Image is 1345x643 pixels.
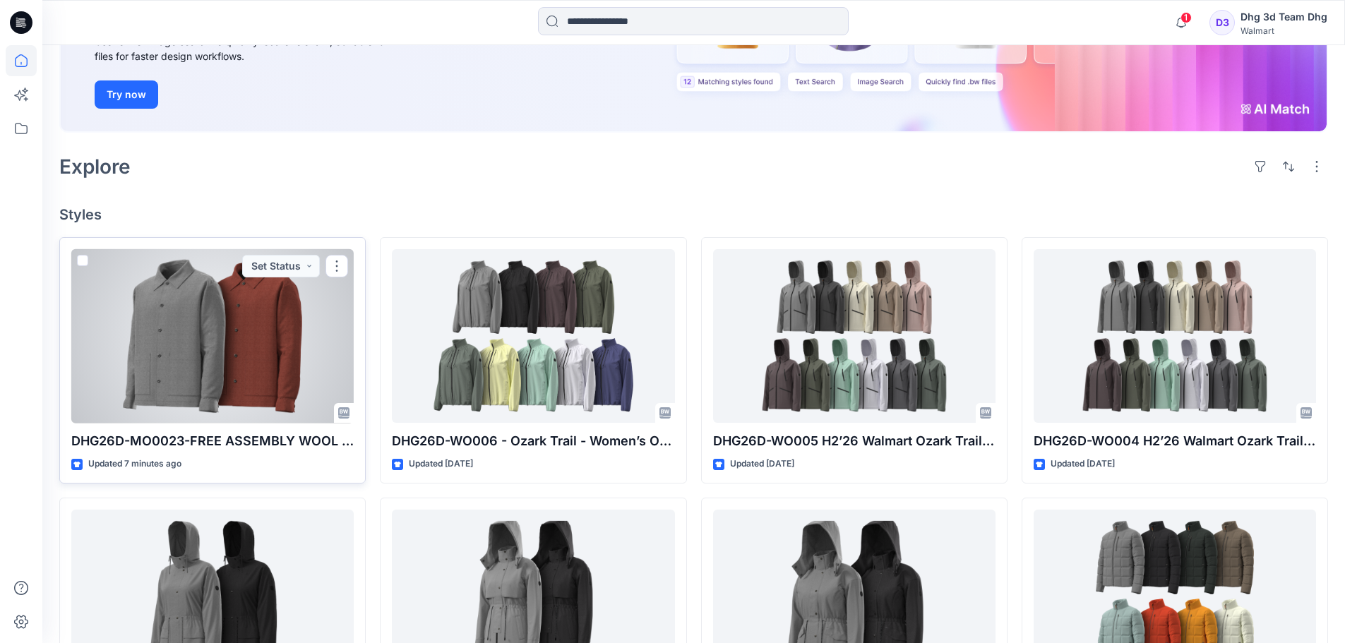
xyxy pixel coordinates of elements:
[1051,457,1115,471] p: Updated [DATE]
[95,80,158,109] button: Try now
[1180,12,1192,23] span: 1
[730,457,794,471] p: Updated [DATE]
[713,249,996,423] a: DHG26D-WO005 H2’26 Walmart Ozark Trail - Women’s Outerwear - Best Shell Jacket, Opt.2
[71,431,354,451] p: DHG26D-MO0023-FREE ASSEMBLY WOOL JACKET OPT. 3
[1241,8,1327,25] div: Dhg 3d Team Dhg
[1034,431,1316,451] p: DHG26D-WO004 H2’26 Walmart Ozark Trail - Women’s Outerwear - Best Shell Jacket Opt.1
[1034,249,1316,423] a: DHG26D-WO004 H2’26 Walmart Ozark Trail - Women’s Outerwear - Best Shell Jacket Opt.1
[95,34,412,64] div: Use text or image search to quickly locate relevant, editable .bw files for faster design workflows.
[71,249,354,423] a: DHG26D-MO0023-FREE ASSEMBLY WOOL JACKET OPT. 3
[1241,25,1327,36] div: Walmart
[1209,10,1235,35] div: D3
[392,431,674,451] p: DHG26D-WO006 - Ozark Trail - Women’s Outerwear - Better Lightweight Windbreaker
[713,431,996,451] p: DHG26D-WO005 H2’26 Walmart Ozark Trail - Women’s Outerwear - Best Shell Jacket, Opt.2
[392,249,674,423] a: DHG26D-WO006 - Ozark Trail - Women’s Outerwear - Better Lightweight Windbreaker
[88,457,181,471] p: Updated 7 minutes ago
[409,457,473,471] p: Updated [DATE]
[59,206,1328,223] h4: Styles
[59,155,131,178] h2: Explore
